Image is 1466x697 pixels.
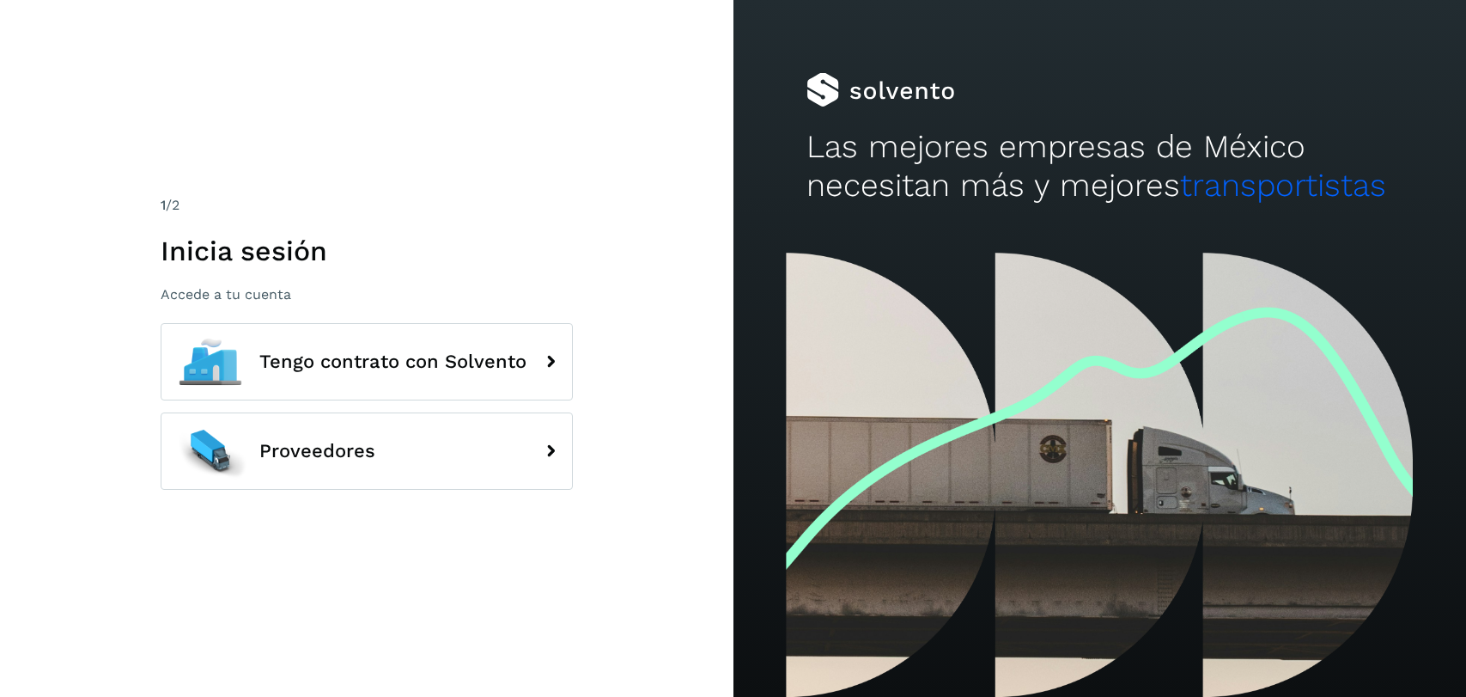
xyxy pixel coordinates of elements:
button: Tengo contrato con Solvento [161,323,573,400]
h1: Inicia sesión [161,235,573,267]
span: Tengo contrato con Solvento [259,352,526,372]
span: Proveedores [259,441,375,462]
span: transportistas [1180,167,1386,204]
p: Accede a tu cuenta [161,286,573,303]
div: /2 [161,195,573,216]
span: 1 [161,197,166,213]
h2: Las mejores empresas de México necesitan más y mejores [806,128,1393,205]
button: Proveedores [161,413,573,490]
